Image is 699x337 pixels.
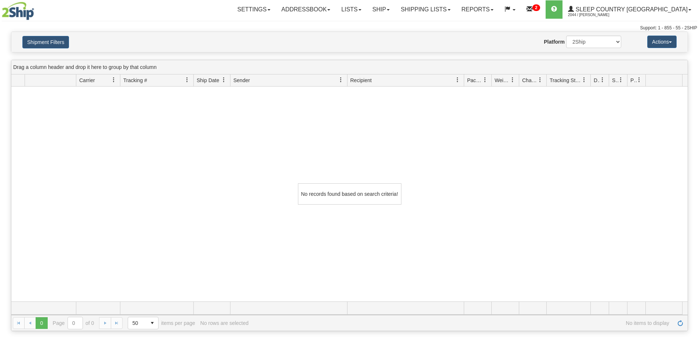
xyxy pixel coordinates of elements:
a: Shipment Issues filter column settings [615,74,627,86]
span: Shipment Issues [612,77,618,84]
a: Tracking Status filter column settings [578,74,590,86]
a: Ship [367,0,395,19]
button: Actions [647,36,677,48]
a: Carrier filter column settings [108,74,120,86]
span: Carrier [79,77,95,84]
span: Pickup Status [630,77,637,84]
span: Charge [522,77,538,84]
a: Tracking # filter column settings [181,74,193,86]
div: Support: 1 - 855 - 55 - 2SHIP [2,25,697,31]
a: 2 [521,0,546,19]
a: Refresh [674,317,686,329]
span: Tracking # [123,77,147,84]
a: Ship Date filter column settings [218,74,230,86]
span: Delivery Status [594,77,600,84]
a: Delivery Status filter column settings [596,74,609,86]
a: Sleep Country [GEOGRAPHIC_DATA] 2044 / [PERSON_NAME] [563,0,697,19]
a: Shipping lists [395,0,456,19]
a: Settings [232,0,276,19]
div: No rows are selected [200,320,249,326]
button: Shipment Filters [22,36,69,48]
span: select [146,317,158,329]
span: Tracking Status [550,77,582,84]
a: Lists [336,0,367,19]
a: Weight filter column settings [506,74,519,86]
span: Weight [495,77,510,84]
span: Packages [467,77,483,84]
span: Page sizes drop down [128,317,159,329]
span: Ship Date [197,77,219,84]
span: Page of 0 [53,317,94,329]
span: Recipient [350,77,372,84]
a: Sender filter column settings [335,74,347,86]
span: items per page [128,317,195,329]
iframe: chat widget [682,131,698,206]
a: Pickup Status filter column settings [633,74,645,86]
sup: 2 [532,4,540,11]
a: Reports [456,0,499,19]
div: grid grouping header [11,60,688,74]
span: No items to display [254,320,669,326]
span: 2044 / [PERSON_NAME] [568,11,623,19]
a: Charge filter column settings [534,74,546,86]
span: 50 [132,319,142,327]
span: Sender [233,77,250,84]
a: Packages filter column settings [479,74,491,86]
img: logo2044.jpg [2,2,34,20]
span: Sleep Country [GEOGRAPHIC_DATA] [574,6,688,12]
label: Platform [544,38,565,45]
a: Recipient filter column settings [451,74,464,86]
span: Page 0 [36,317,47,329]
a: Addressbook [276,0,336,19]
div: No records found based on search criteria! [298,183,401,205]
